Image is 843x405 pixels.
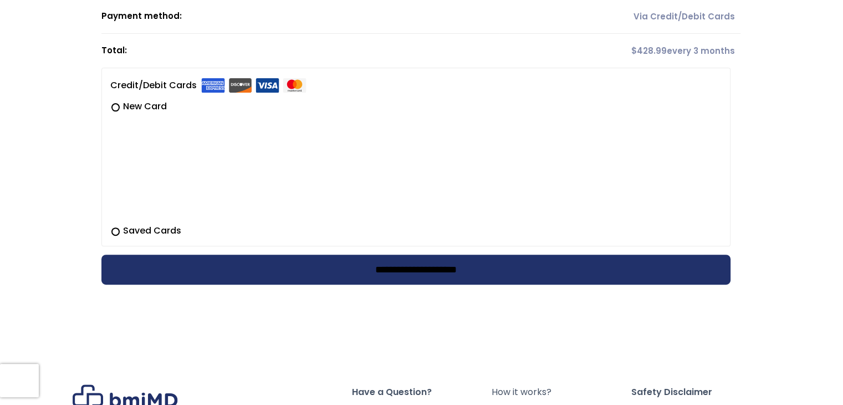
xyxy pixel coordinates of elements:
[108,111,719,217] iframe: Secure payment input frame
[110,224,722,237] label: Saved Cards
[256,78,279,93] img: visa.svg
[201,78,225,93] img: amex.svg
[228,78,252,93] img: discover.svg
[631,384,770,400] span: Safety Disclaimer
[352,384,492,400] span: Have a Question?
[499,34,740,68] td: every 3 months
[110,77,306,94] label: Credit/Debit Cards
[491,384,631,400] a: How it works?
[283,78,306,93] img: mastercard.svg
[110,100,722,113] label: New Card
[631,45,637,57] span: $
[101,34,499,68] th: Total:
[631,45,667,57] span: 428.99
